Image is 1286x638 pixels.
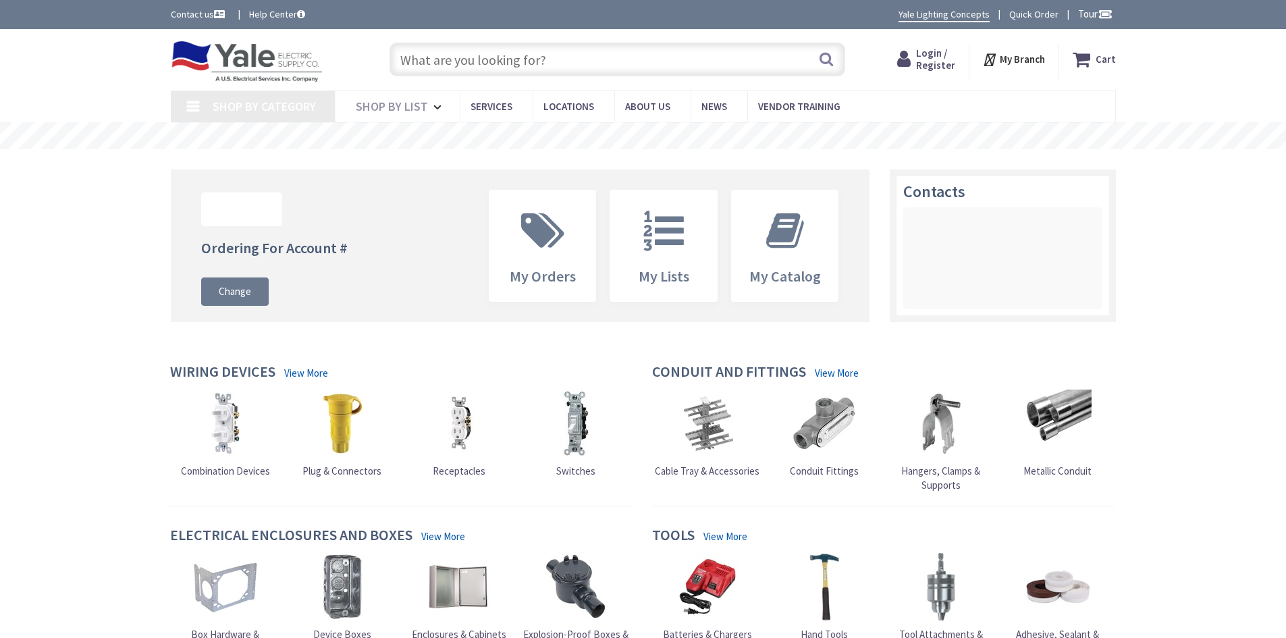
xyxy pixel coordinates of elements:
img: Explosion-Proof Boxes & Accessories [542,553,610,620]
img: Cable Tray & Accessories [674,390,741,457]
a: Metallic Conduit Metallic Conduit [1023,390,1092,478]
a: Receptacles Receptacles [425,390,493,478]
input: What are you looking for? [390,43,845,76]
div: My Branch [982,47,1045,72]
span: News [701,100,727,113]
a: Help Center [249,7,305,21]
img: Device Boxes [309,553,376,620]
span: Metallic Conduit [1023,464,1092,477]
span: Hangers, Clamps & Supports [901,464,980,491]
a: Plug & Connectors Plug & Connectors [302,390,381,478]
h4: Tools [652,527,695,546]
a: Conduit Fittings Conduit Fittings [790,390,859,478]
a: My Orders [489,190,596,301]
span: My Orders [510,267,576,286]
h4: Wiring Devices [170,363,275,383]
a: View More [421,529,465,543]
span: Tour [1078,7,1113,20]
img: Receptacles [425,390,493,457]
img: Combination Devices [192,390,259,457]
a: My Catalog [732,190,838,301]
span: My Catalog [749,267,821,286]
img: Adhesive, Sealant & Tapes [1024,553,1092,620]
a: Quick Order [1009,7,1059,21]
a: View More [703,529,747,543]
a: Switches Switches [542,390,610,478]
img: Batteries & Chargers [674,553,741,620]
img: Hangers, Clamps & Supports [907,390,975,457]
img: Hand Tools [791,553,858,620]
h4: Ordering For Account # [201,240,348,256]
span: Services [471,100,512,113]
span: Shop By Category [213,99,316,114]
span: About Us [625,100,670,113]
span: My Lists [639,267,689,286]
img: Tool Attachments & Accessories [907,553,975,620]
a: View More [815,366,859,380]
img: Switches [542,390,610,457]
h4: Electrical Enclosures and Boxes [170,527,412,546]
span: Conduit Fittings [790,464,859,477]
h3: Contacts [903,183,1102,201]
h4: Conduit and Fittings [652,363,806,383]
img: Yale Electric Supply Co. [171,41,323,82]
span: Login / Register [916,47,955,72]
img: Plug & Connectors [309,390,376,457]
strong: Cart [1096,47,1116,72]
span: Plug & Connectors [302,464,381,477]
span: Shop By List [356,99,428,114]
span: Cable Tray & Accessories [655,464,759,477]
span: Vendor Training [758,100,840,113]
a: Hangers, Clamps & Supports Hangers, Clamps & Supports [886,390,996,493]
a: Change [201,277,269,306]
a: Login / Register [897,47,955,72]
a: Cart [1073,47,1116,72]
span: Locations [543,100,594,113]
a: View More [284,366,328,380]
a: My Lists [610,190,717,301]
img: Box Hardware & Accessories [192,553,259,620]
span: Combination Devices [181,464,270,477]
img: Enclosures & Cabinets [425,553,493,620]
span: Receptacles [433,464,485,477]
img: Conduit Fittings [791,390,858,457]
a: Combination Devices Combination Devices [181,390,270,478]
a: Contact us [171,7,227,21]
span: Switches [556,464,595,477]
strong: My Branch [1000,53,1045,65]
a: Cable Tray & Accessories Cable Tray & Accessories [655,390,759,478]
img: Metallic Conduit [1024,390,1092,457]
a: Yale Lighting Concepts [899,7,990,22]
